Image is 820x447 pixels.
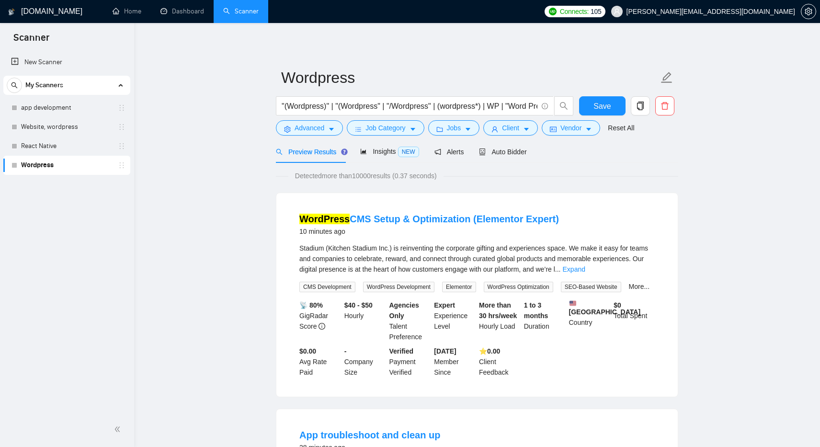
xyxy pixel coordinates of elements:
span: user [614,8,620,15]
span: info-circle [542,103,548,109]
button: search [7,78,22,93]
button: settingAdvancedcaret-down [276,120,343,136]
span: NEW [398,147,419,157]
b: [GEOGRAPHIC_DATA] [569,300,641,316]
a: dashboardDashboard [160,7,204,15]
span: Auto Bidder [479,148,526,156]
span: setting [284,126,291,133]
b: ⭐️ 0.00 [479,347,500,355]
a: Website, wordpress [21,117,112,137]
a: More... [629,283,650,290]
span: holder [118,104,125,112]
b: $40 - $50 [344,301,373,309]
div: Client Feedback [477,346,522,378]
div: Member Since [432,346,477,378]
b: Verified [389,347,414,355]
iframe: Intercom live chat [787,414,810,437]
img: logo [8,4,15,20]
a: New Scanner [11,53,123,72]
div: Avg Rate Paid [297,346,342,378]
div: Payment Verified [387,346,433,378]
span: idcard [550,126,557,133]
div: Total Spent [612,300,657,342]
img: upwork-logo.png [549,8,557,15]
b: $0.00 [299,347,316,355]
span: area-chart [360,148,367,155]
span: search [7,82,22,89]
div: Tooltip anchor [340,148,349,156]
span: caret-down [328,126,335,133]
span: notification [434,149,441,155]
span: robot [479,149,486,155]
span: Advanced [295,123,324,133]
span: Connects: [560,6,589,17]
div: Duration [522,300,567,342]
span: delete [656,102,674,110]
button: setting [801,4,816,19]
span: caret-down [410,126,416,133]
button: search [554,96,573,115]
span: search [555,102,573,110]
span: holder [118,142,125,150]
span: Alerts [434,148,464,156]
span: Scanner [6,31,57,51]
mark: WordPress [299,214,350,224]
span: info-circle [319,323,325,330]
li: New Scanner [3,53,130,72]
button: folderJobscaret-down [428,120,480,136]
a: Wordpress [21,156,112,175]
input: Search Freelance Jobs... [282,100,537,112]
a: React Native [21,137,112,156]
b: [DATE] [434,347,456,355]
a: Reset All [608,123,634,133]
span: SEO-Based Website [561,282,621,292]
a: setting [801,8,816,15]
span: Preview Results [276,148,345,156]
div: GigRadar Score [297,300,342,342]
a: homeHome [113,7,141,15]
span: ... [555,265,561,273]
button: Save [579,96,626,115]
a: Expand [563,265,585,273]
div: Talent Preference [387,300,433,342]
span: 105 [591,6,601,17]
span: bars [355,126,362,133]
span: caret-down [465,126,471,133]
b: Agencies Only [389,301,419,320]
span: Detected more than 10000 results (0.37 seconds) [288,171,444,181]
span: Jobs [447,123,461,133]
span: WordPress Optimization [484,282,553,292]
div: Hourly [342,300,387,342]
div: Company Size [342,346,387,378]
span: holder [118,161,125,169]
div: Stadium (Kitchen Stadium Inc.) is reinventing the corporate gifting and experiences space. We mak... [299,243,655,275]
button: barsJob Categorycaret-down [347,120,424,136]
span: holder [118,123,125,131]
a: App troubleshoot and clean up [299,430,440,440]
b: $ 0 [614,301,621,309]
li: My Scanners [3,76,130,175]
span: Save [593,100,611,112]
img: 🇺🇸 [569,300,576,307]
span: Client [502,123,519,133]
button: delete [655,96,674,115]
span: Job Category [365,123,405,133]
span: CMS Development [299,282,355,292]
span: Elementor [442,282,476,292]
input: Scanner name... [281,66,659,90]
a: WordPressCMS Setup & Optimization (Elementor Expert) [299,214,559,224]
b: - [344,347,347,355]
span: WordPress Development [363,282,434,292]
b: Expert [434,301,455,309]
b: More than 30 hrs/week [479,301,517,320]
span: Vendor [560,123,581,133]
span: caret-down [523,126,530,133]
a: searchScanner [223,7,259,15]
span: caret-down [585,126,592,133]
div: 10 minutes ago [299,226,559,237]
button: copy [631,96,650,115]
a: app development [21,98,112,117]
div: Experience Level [432,300,477,342]
span: search [276,149,283,155]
